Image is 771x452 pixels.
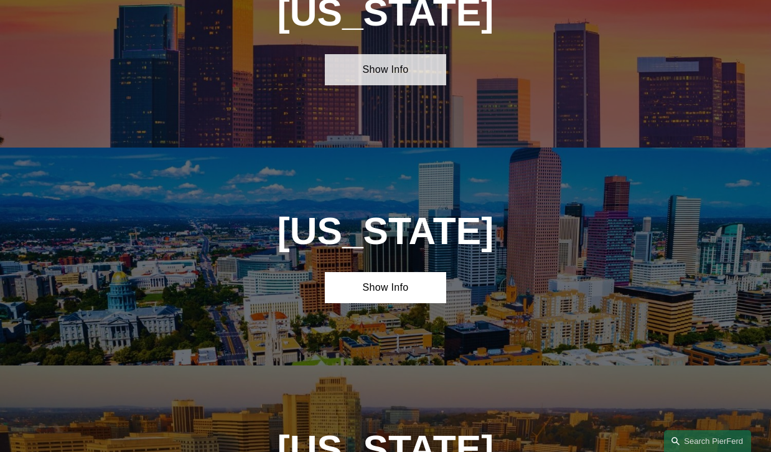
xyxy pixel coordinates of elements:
[235,210,536,253] h1: [US_STATE]
[664,430,751,452] a: Search this site
[325,272,446,303] a: Show Info
[325,54,446,85] a: Show Info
